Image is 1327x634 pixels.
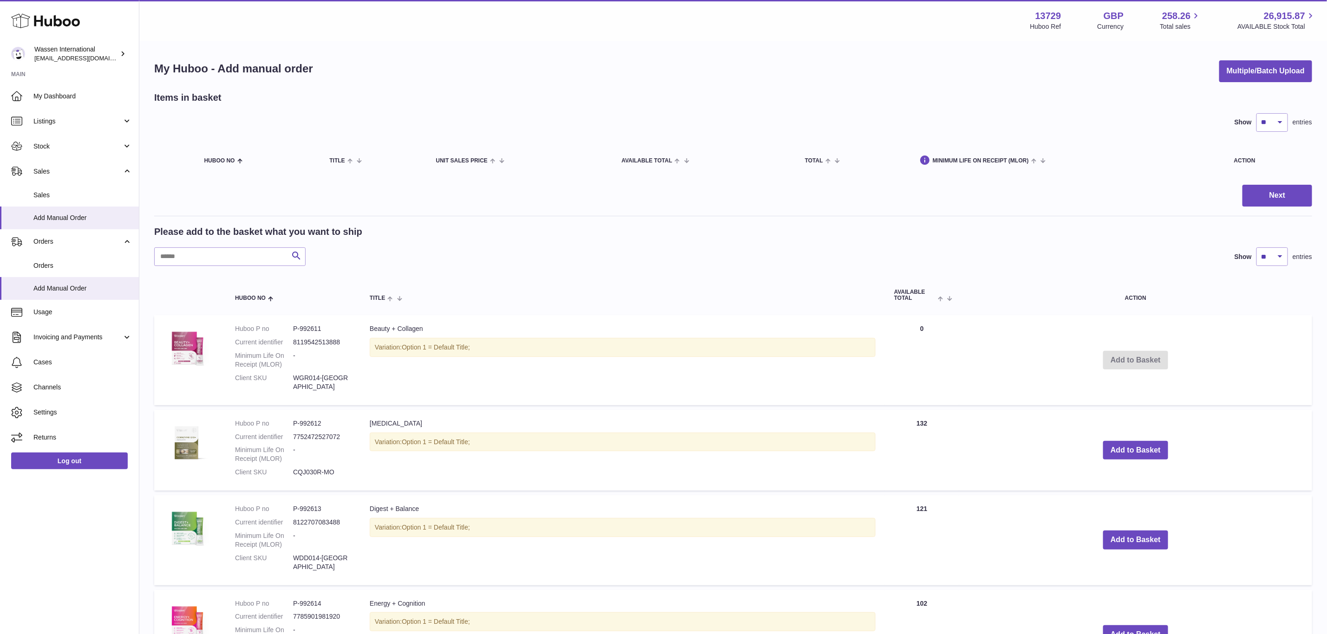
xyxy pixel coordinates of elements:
[235,599,293,608] dt: Huboo P no
[1293,252,1312,261] span: entries
[33,284,132,293] span: Add Manual Order
[235,531,293,549] dt: Minimum Life On Receipt (MLOR)
[235,612,293,621] dt: Current identifier
[293,505,351,513] dd: P-992613
[1035,10,1061,22] strong: 13729
[370,433,876,452] div: Variation:
[293,599,351,608] dd: P-992614
[885,495,959,585] td: 121
[33,213,132,222] span: Add Manual Order
[402,438,470,446] span: Option 1 = Default Title;
[1235,118,1252,127] label: Show
[402,343,470,351] span: Option 1 = Default Title;
[154,61,313,76] h1: My Huboo - Add manual order
[33,308,132,317] span: Usage
[235,419,293,428] dt: Huboo P no
[360,495,885,585] td: Digest + Balance
[33,191,132,200] span: Sales
[370,295,385,301] span: Title
[293,351,351,369] dd: -
[329,158,345,164] span: Title
[959,280,1312,311] th: Action
[293,374,351,391] dd: WGR014-[GEOGRAPHIC_DATA]
[1293,118,1312,127] span: entries
[1237,22,1316,31] span: AVAILABLE Stock Total
[370,338,876,357] div: Variation:
[293,338,351,347] dd: 8119542513888
[933,158,1029,164] span: Minimum Life On Receipt (MLOR)
[235,518,293,527] dt: Current identifier
[805,158,823,164] span: Total
[33,358,132,367] span: Cases
[1234,158,1303,164] div: Action
[33,408,132,417] span: Settings
[33,333,122,342] span: Invoicing and Payments
[1103,530,1168,550] button: Add to Basket
[894,289,935,301] span: AVAILABLE Total
[1264,10,1305,22] span: 26,915.87
[11,453,128,469] a: Log out
[33,237,122,246] span: Orders
[293,324,351,333] dd: P-992611
[885,410,959,491] td: 132
[293,419,351,428] dd: P-992612
[33,433,132,442] span: Returns
[402,618,470,625] span: Option 1 = Default Title;
[33,167,122,176] span: Sales
[621,158,672,164] span: AVAILABLE Total
[34,54,137,62] span: [EMAIL_ADDRESS][DOMAIN_NAME]
[293,433,351,441] dd: 7752472527072
[1160,22,1201,31] span: Total sales
[293,446,351,463] dd: -
[235,433,293,441] dt: Current identifier
[1104,10,1124,22] strong: GBP
[1103,441,1168,460] button: Add to Basket
[1235,252,1252,261] label: Show
[33,142,122,151] span: Stock
[235,338,293,347] dt: Current identifier
[360,410,885,491] td: [MEDICAL_DATA]
[1030,22,1061,31] div: Huboo Ref
[154,91,222,104] h2: Items in basket
[163,324,210,371] img: Beauty + Collagen
[1219,60,1312,82] button: Multiple/Batch Upload
[235,468,293,477] dt: Client SKU
[204,158,235,164] span: Huboo no
[34,45,118,63] div: Wassen International
[33,117,122,126] span: Listings
[293,518,351,527] dd: 8122707083488
[33,92,132,101] span: My Dashboard
[235,351,293,369] dt: Minimum Life On Receipt (MLOR)
[235,505,293,513] dt: Huboo P no
[235,446,293,463] dt: Minimum Life On Receipt (MLOR)
[360,315,885,405] td: Beauty + Collagen
[293,612,351,621] dd: 7785901981920
[33,261,132,270] span: Orders
[235,324,293,333] dt: Huboo P no
[885,315,959,405] td: 0
[293,554,351,571] dd: WDD014-[GEOGRAPHIC_DATA]
[370,518,876,537] div: Variation:
[1242,185,1312,207] button: Next
[1098,22,1124,31] div: Currency
[235,554,293,571] dt: Client SKU
[402,524,470,531] span: Option 1 = Default Title;
[1237,10,1316,31] a: 26,915.87 AVAILABLE Stock Total
[370,612,876,631] div: Variation:
[235,295,266,301] span: Huboo no
[163,419,210,466] img: CoEnzyme Q10
[33,383,132,392] span: Channels
[163,505,210,551] img: Digest + Balance
[293,468,351,477] dd: CQJ030R-MO
[11,47,25,61] img: internalAdmin-13729@internal.huboo.com
[1162,10,1190,22] span: 258.26
[436,158,487,164] span: Unit Sales Price
[1160,10,1201,31] a: 258.26 Total sales
[154,226,362,238] h2: Please add to the basket what you want to ship
[293,531,351,549] dd: -
[235,374,293,391] dt: Client SKU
